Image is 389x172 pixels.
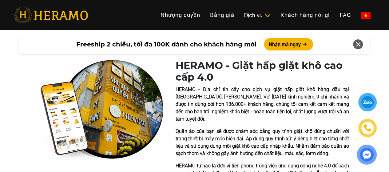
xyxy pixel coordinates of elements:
[276,8,335,22] a: Khách hàng nói gì
[361,12,371,19] img: vn-flag.png
[264,13,271,19] img: subToggleIcon
[244,11,271,19] div: Dịch vụ
[40,60,163,161] img: heramo-quality-banner
[335,8,356,22] a: FAQ
[14,7,88,23] img: heramo-logo.png
[76,40,256,49] span: Freeship 2 chiều, tối đa 100K dành cho khách hàng mới
[264,38,313,50] button: Nhận mã ngay
[176,86,349,123] p: HERAMO - Địa chỉ tin cậy cho dịch vụ giặt hấp giặt khô hàng đầu tại [GEOGRAPHIC_DATA]. [PERSON_NA...
[176,60,349,83] h1: HERAMO - Giặt hấp giặt khô cao cấp 4.0
[359,119,376,137] a: phone-icon
[364,124,371,131] img: phone-icon
[176,128,349,157] p: Quần áo của bạn sẽ được chăm sóc bằng quy trình giặt khô đúng chuẩn với trang thiết bị máy móc hi...
[205,8,239,22] a: Bảng giá
[156,8,205,22] a: Nhượng quyền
